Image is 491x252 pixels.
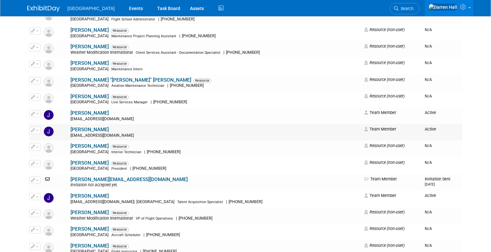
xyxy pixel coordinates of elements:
[425,160,432,165] span: N/A
[193,78,211,83] span: Resource
[364,243,405,248] span: Resource (non-user)
[70,150,110,154] span: [GEOGRAPHIC_DATA]
[425,243,432,248] span: N/A
[44,143,54,153] img: Resource
[364,110,396,115] span: Team Member
[111,211,129,215] span: Resource
[425,226,432,231] span: N/A
[168,83,206,88] span: [PHONE_NUMBER]
[130,166,131,171] span: |
[425,27,432,32] span: N/A
[44,193,54,203] img: Jimmy Kragt
[364,177,397,181] span: Team Member
[159,17,196,21] span: [PHONE_NUMBER]
[70,50,135,55] span: Weather Modification International
[134,200,135,204] span: |
[364,127,396,132] span: Team Member
[145,150,183,154] span: [PHONE_NUMBER]
[398,6,413,11] span: Search
[70,100,110,104] span: [GEOGRAPHIC_DATA]
[425,60,432,65] span: N/A
[131,166,168,171] span: [PHONE_NUMBER]
[44,44,54,53] img: Resource
[111,233,141,237] span: Aircraft Scheduler
[70,127,109,132] a: [PERSON_NAME]
[364,210,405,214] span: Resource (non-user)
[425,177,450,187] span: Invitation Sent
[111,166,127,171] span: President
[364,143,405,148] span: Resource (non-user)
[70,200,360,205] div: [EMAIL_ADDRESS][DOMAIN_NAME]
[145,233,182,237] span: [PHONE_NUMBER]
[144,233,145,237] span: |
[111,144,129,149] span: Resource
[152,100,189,104] span: [PHONE_NUMBER]
[70,210,109,215] a: [PERSON_NAME]
[44,110,54,120] img: Jeremy Sobolik
[136,51,220,55] span: Client Services Assistant - Documentation Specialist
[70,243,109,249] a: [PERSON_NAME]
[44,27,54,37] img: Resource
[70,83,110,88] span: [GEOGRAPHIC_DATA]
[425,44,432,49] span: N/A
[70,216,135,221] span: Weather Modification International
[227,200,264,204] span: [PHONE_NUMBER]
[390,3,420,14] a: Search
[44,160,54,170] img: Resource
[70,34,110,38] span: [GEOGRAPHIC_DATA]
[44,60,54,70] img: Resource
[111,244,129,249] span: Resource
[364,44,405,49] span: Resource (non-user)
[70,17,110,21] span: [GEOGRAPHIC_DATA]
[179,34,180,38] span: |
[70,166,110,171] span: [GEOGRAPHIC_DATA]
[151,100,152,104] span: |
[70,233,110,237] span: [GEOGRAPHIC_DATA]
[364,60,405,65] span: Resource (non-user)
[425,110,436,115] span: Active
[70,177,188,182] a: [PERSON_NAME][EMAIL_ADDRESS][DOMAIN_NAME]
[364,94,405,98] span: Resource (non-user)
[70,60,109,66] a: [PERSON_NAME]
[111,150,141,154] span: Interior Technician
[158,17,159,21] span: |
[177,216,214,221] span: [PHONE_NUMBER]
[44,77,54,87] img: Resource
[111,227,129,232] span: Resource
[177,200,223,204] span: Talent Acquisition Specialist
[44,94,54,103] img: Resource
[70,183,360,188] div: Invitation not accepted yet.
[27,6,60,12] img: ExhibitDay
[70,143,109,149] a: [PERSON_NAME]
[70,226,109,232] a: [PERSON_NAME]
[224,50,262,55] span: [PHONE_NUMBER]
[135,200,176,204] span: [GEOGRAPHIC_DATA]
[111,67,143,71] span: Maintenance Intern
[70,193,109,199] a: [PERSON_NAME]
[425,77,432,82] span: N/A
[70,77,191,83] a: [PERSON_NAME] "[PERSON_NAME]" [PERSON_NAME]
[111,100,148,104] span: Line Services Manager
[70,67,110,71] span: [GEOGRAPHIC_DATA]
[70,117,360,122] div: [EMAIL_ADDRESS][DOMAIN_NAME]
[364,226,405,231] span: Resource (non-user)
[180,34,218,38] span: [PHONE_NUMBER]
[111,161,129,166] span: Resource
[111,84,164,88] span: Aviation Maintenance Technician
[176,216,177,221] span: |
[167,83,168,88] span: |
[111,34,176,38] span: Maintenance Project Planning Assistant
[44,210,54,219] img: Resource
[364,27,405,32] span: Resource (non-user)
[70,94,109,99] a: [PERSON_NAME]
[70,27,109,33] a: [PERSON_NAME]
[364,193,396,198] span: Team Member
[425,193,436,198] span: Active
[70,160,109,166] a: [PERSON_NAME]
[44,226,54,236] img: Resource
[70,110,109,116] a: [PERSON_NAME]
[428,4,458,11] img: Darren Hall
[425,182,435,187] small: [DATE]
[223,50,224,55] span: |
[68,6,115,11] span: [GEOGRAPHIC_DATA]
